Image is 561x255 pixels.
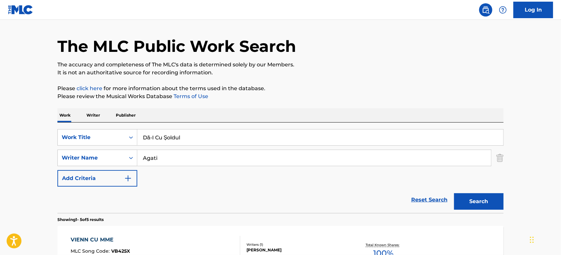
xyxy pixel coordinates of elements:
div: Help [496,3,510,17]
form: Search Form [57,129,504,213]
div: Writers ( 1 ) [247,242,346,247]
p: It is not an authoritative source for recording information. [57,69,504,77]
a: Public Search [479,3,492,17]
div: Writer Name [62,154,121,162]
p: Please review the Musical Works Database [57,92,504,100]
div: Work Title [62,133,121,141]
img: Delete Criterion [496,150,504,166]
a: Log In [513,2,553,18]
span: MLC Song Code : [71,248,112,254]
p: Publisher [114,108,138,122]
p: The accuracy and completeness of The MLC's data is determined solely by our Members. [57,61,504,69]
p: Writer [84,108,102,122]
button: Search [454,193,504,210]
button: Add Criteria [57,170,137,187]
div: Drag [530,230,534,250]
img: MLC Logo [8,5,33,15]
div: [PERSON_NAME] [247,247,346,253]
p: Work [57,108,73,122]
img: search [482,6,490,14]
h1: The MLC Public Work Search [57,36,296,56]
p: Total Known Shares: [366,242,401,247]
a: click here [77,85,102,91]
iframe: Chat Widget [528,223,561,255]
img: help [499,6,507,14]
img: 9d2ae6d4665cec9f34b9.svg [124,174,132,182]
div: VIENN CU MME [71,236,130,244]
p: Please for more information about the terms used in the database. [57,85,504,92]
a: Reset Search [408,193,451,207]
span: VB425X [112,248,130,254]
p: Showing 1 - 5 of 5 results [57,217,104,223]
a: Terms of Use [172,93,208,99]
